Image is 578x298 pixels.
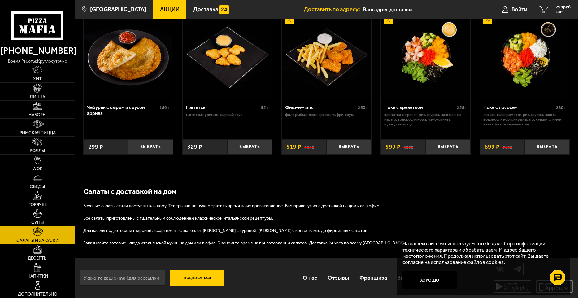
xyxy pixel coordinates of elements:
[382,12,470,100] img: Поке с креветкой
[426,139,471,154] button: Выбрать
[403,144,413,150] s: 657 ₽
[511,7,527,12] span: Войти
[282,12,371,100] img: Фиш-н-чипс
[381,12,470,100] a: АкционныйПоке с креветкой
[28,256,48,261] span: Десерты
[31,221,44,225] span: Супы
[502,144,512,150] s: 763 ₽
[358,105,368,110] span: 260 г
[556,105,566,110] span: 280 г
[83,240,405,246] span: Заказывайте готовые блюда итальянской кухни на дом или в офис. Экономьте время на приготовлении с...
[84,12,172,100] img: Чебурек с сыром и соусом аррива
[159,105,170,110] span: 150 г
[27,274,48,278] span: Напитки
[385,144,400,150] span: 599 ₽
[384,15,393,24] img: Акционный
[30,95,45,99] span: Пицца
[457,105,467,110] span: 255 г
[556,5,572,9] span: 799 руб.
[298,268,323,287] a: О нас
[304,144,314,150] s: 599 ₽
[18,292,57,296] span: Дополнительно
[80,270,165,286] input: Укажите ваш e-mail для рассылки
[30,185,45,189] span: Обеды
[83,216,273,221] span: Все салаты приготовлены с тщательным соблюдением классической итальянской рецептуры.
[480,12,570,100] a: АкционныйПоке с лососем
[322,268,354,287] a: Отзывы
[483,105,554,111] div: Поке с лососем
[183,12,272,100] img: Наггетсы
[219,5,228,14] img: 15daf4d41897b9f0e9f617042186c801.svg
[28,203,47,207] span: Горячее
[304,7,363,12] span: Доставить по адресу:
[285,105,356,111] div: Фиш-н-чипс
[187,144,202,150] span: 329 ₽
[402,240,560,265] p: На нашем сайте мы используем cookie для сбора информации технического характера и обрабатываем IP...
[186,105,260,111] div: Наггетсы
[485,144,499,150] span: 699 ₽
[363,4,479,15] input: Ваш адрес доставки
[285,15,294,24] img: Акционный
[186,112,269,117] p: наггетсы куриные, сырный соус.
[83,228,367,233] span: Для вас мы подготовили широкий ассортимент салатов: от [PERSON_NAME] с курицей, [PERSON_NAME] с к...
[128,139,173,154] button: Выбрать
[261,105,269,110] span: 95 г
[556,10,572,14] span: 1 шт.
[170,270,224,286] button: Подписаться
[83,203,380,208] span: Вкусные салаты стали доступны каждому. Теперь вам не нужно тратить время на их приготовление. Вам...
[483,112,566,127] p: лосось, Сыр креметте, рис, огурец, манго, водоросли Нори, икра масаго, кунжут, лимон, кинза, унаг...
[20,131,56,135] span: Римская пицца
[392,268,427,287] a: Вакансии
[28,113,46,117] span: Наборы
[354,268,392,287] a: Франшиза
[33,167,43,171] span: WOK
[228,139,272,154] button: Выбрать
[384,112,467,127] p: креветка тигровая, рис, огурец, манго, икра масаго, водоросли Нори, лимон, кинза, кунжутный соус.
[327,139,372,154] button: Выбрать
[33,77,42,81] span: Хит
[30,149,45,153] span: Роллы
[83,187,176,196] b: Салаты с доставкой на дом
[90,7,146,12] span: [GEOGRAPHIC_DATA]
[285,112,368,117] p: филе рыбы, кляр, картофель фри, соус.
[384,105,455,111] div: Поке с креветкой
[481,12,569,100] img: Поке с лососем
[286,144,301,150] span: 519 ₽
[483,15,492,24] img: Акционный
[16,239,59,243] span: Салаты и закуски
[525,139,570,154] button: Выбрать
[160,7,180,12] span: Акции
[87,105,158,116] div: Чебурек с сыром и соусом аррива
[193,7,218,12] span: Доставка
[88,144,103,150] span: 299 ₽
[282,12,371,100] a: АкционныйФиш-н-чипс
[402,271,457,289] button: Хорошо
